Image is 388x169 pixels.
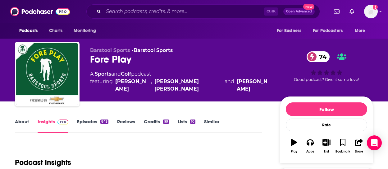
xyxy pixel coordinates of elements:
[15,25,46,37] button: open menu
[151,78,152,93] span: ,
[307,51,330,62] a: 74
[313,51,330,62] span: 74
[347,6,357,17] a: Show notifications dropdown
[264,7,278,16] span: Ctrl K
[204,119,219,133] a: Similar
[90,78,270,93] span: featuring
[69,25,104,37] button: open menu
[49,26,62,35] span: Charts
[335,135,351,157] button: Bookmark
[237,78,270,93] a: Trent Ryan
[336,150,350,153] div: Bookmark
[77,119,108,133] a: Episodes843
[117,119,135,133] a: Reviews
[364,5,378,18] img: User Profile
[86,4,320,19] div: Search podcasts, credits, & more...
[306,150,314,153] div: Apps
[100,120,108,124] div: 843
[16,43,78,105] img: Fore Play
[286,10,312,13] span: Open Advanced
[331,6,342,17] a: Show notifications dropdown
[103,7,264,16] input: Search podcasts, credits, & more...
[373,5,378,10] svg: Add a profile image
[144,119,169,133] a: Credits99
[286,102,367,116] button: Follow
[294,77,359,82] span: Good podcast? Give it some love!
[355,150,363,153] div: Share
[15,119,29,133] a: About
[367,135,382,150] div: Open Intercom Messenger
[286,119,367,131] div: Rate
[57,120,68,124] img: Podchaser Pro
[303,4,314,10] span: New
[355,26,365,35] span: More
[121,71,131,77] a: Golf
[90,70,270,93] div: A podcast
[309,25,352,37] button: open menu
[313,26,343,35] span: For Podcasters
[286,135,302,157] button: Play
[350,25,373,37] button: open menu
[45,25,66,37] a: Charts
[163,120,169,124] div: 99
[19,26,38,35] span: Podcasts
[280,47,373,86] div: 74Good podcast? Give it some love!
[74,26,96,35] span: Monitoring
[90,47,130,53] span: Barstool Sports
[15,158,71,167] h1: Podcast Insights
[95,71,111,77] a: Sports
[318,135,335,157] button: List
[283,8,315,15] button: Open AdvancedNew
[351,135,367,157] button: Share
[291,150,297,153] div: Play
[134,47,173,53] a: Barstool Sports
[154,78,222,93] a: Riggs Bozoian
[132,47,173,53] span: •
[178,119,195,133] a: Lists10
[115,78,148,93] a: Frankie Borrelli
[111,71,121,77] span: and
[272,25,309,37] button: open menu
[10,6,70,17] img: Podchaser - Follow, Share and Rate Podcasts
[277,26,301,35] span: For Business
[190,120,195,124] div: 10
[324,150,329,153] div: List
[38,119,68,133] a: InsightsPodchaser Pro
[225,78,234,93] span: and
[364,5,378,18] button: Show profile menu
[302,135,318,157] button: Apps
[364,5,378,18] span: Logged in as khileman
